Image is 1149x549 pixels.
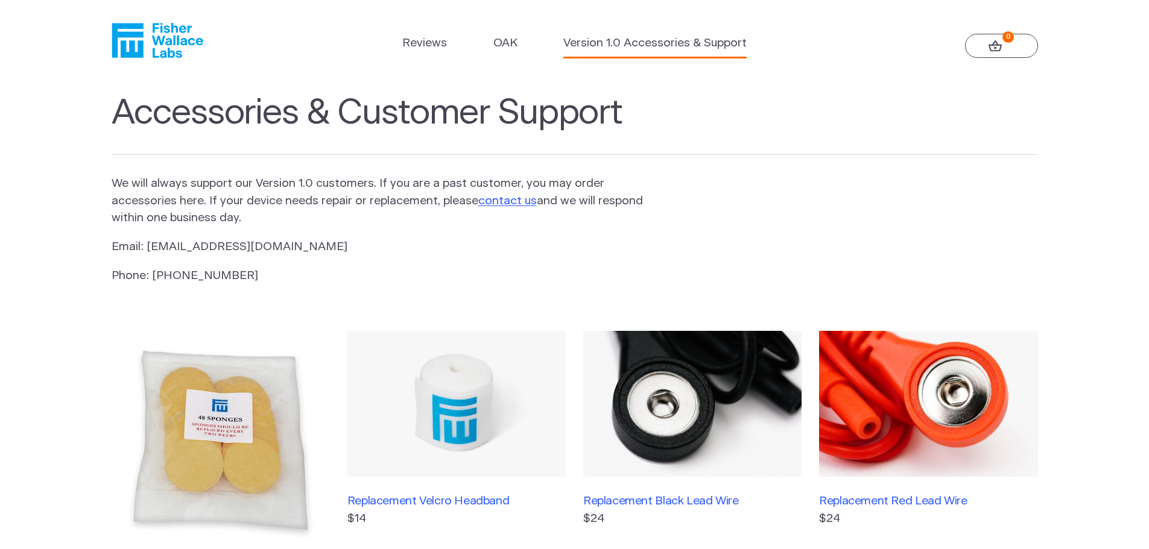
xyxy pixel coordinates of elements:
p: $14 [347,510,566,528]
img: Replacement Black Lead Wire [583,331,802,477]
a: contact us [478,195,537,207]
a: Fisher Wallace [112,23,203,58]
a: Reviews [402,35,447,52]
img: Extra Fisher Wallace Sponges (48 pack) [112,331,330,549]
p: $24 [819,510,1037,528]
h1: Accessories & Customer Support [112,93,1038,155]
a: Version 1.0 Accessories & Support [563,35,747,52]
p: We will always support our Version 1.0 customers. If you are a past customer, you may order acces... [112,175,645,227]
strong: 0 [1002,31,1014,43]
p: $24 [583,510,802,528]
h3: Replacement Velcro Headband [347,494,566,508]
p: Email: [EMAIL_ADDRESS][DOMAIN_NAME] [112,239,645,256]
img: Replacement Velcro Headband [347,331,566,477]
a: OAK [493,35,518,52]
h3: Replacement Red Lead Wire [819,494,1037,508]
a: 0 [965,34,1038,58]
img: Replacement Red Lead Wire [819,331,1037,477]
p: Phone: [PHONE_NUMBER] [112,268,645,285]
h3: Replacement Black Lead Wire [583,494,802,508]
